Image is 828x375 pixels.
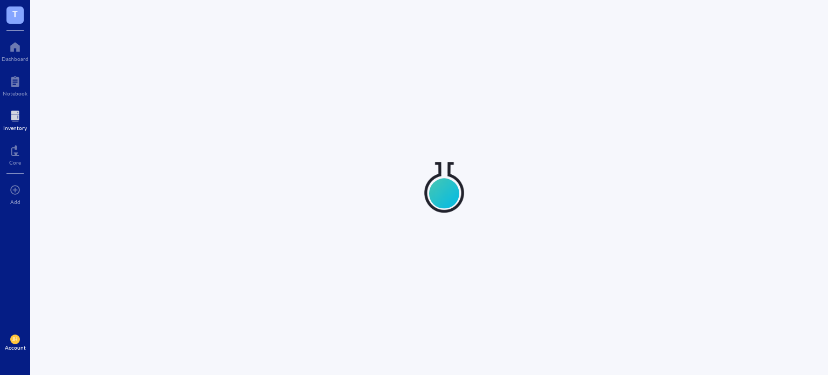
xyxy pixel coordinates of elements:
[10,199,20,205] div: Add
[2,56,29,62] div: Dashboard
[5,344,26,351] div: Account
[12,337,18,342] span: JH
[2,38,29,62] a: Dashboard
[12,7,18,21] span: T
[9,142,21,166] a: Core
[3,90,27,97] div: Notebook
[3,107,27,131] a: Inventory
[3,125,27,131] div: Inventory
[9,159,21,166] div: Core
[3,73,27,97] a: Notebook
